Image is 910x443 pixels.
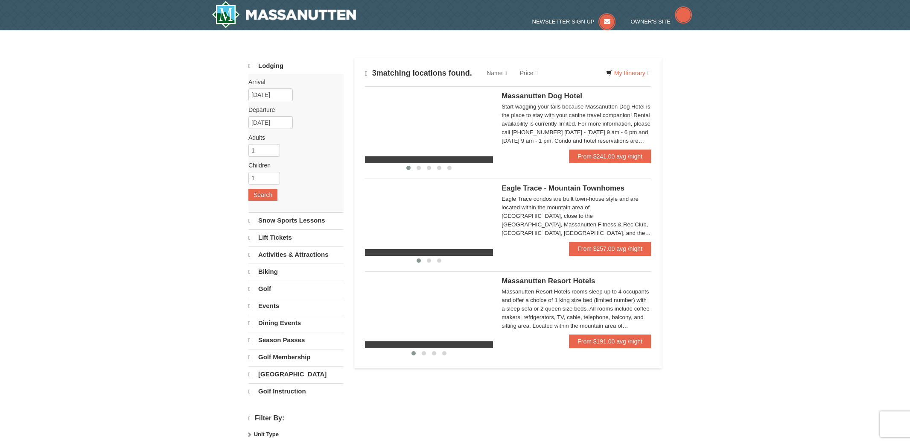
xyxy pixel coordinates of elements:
a: Events [248,298,344,314]
label: Adults [248,133,337,142]
div: Massanutten Resort Hotels rooms sleep up to 4 occupants and offer a choice of 1 king size bed (li... [502,288,651,330]
a: Lodging [248,58,344,74]
button: Search [248,189,277,201]
a: Activities & Attractions [248,246,344,263]
span: Massanutten Resort Hotels [502,277,595,285]
a: [GEOGRAPHIC_DATA] [248,366,344,382]
a: Dining Events [248,315,344,331]
div: Eagle Trace condos are built town-house style and are located within the mountain area of [GEOGRA... [502,195,651,238]
a: From $191.00 avg /night [569,334,651,348]
a: Biking [248,264,344,280]
a: From $241.00 avg /night [569,150,651,163]
a: Golf [248,281,344,297]
span: Eagle Trace - Mountain Townhomes [502,184,624,192]
strong: Price per Night: (USD $) [248,430,311,436]
a: Owner's Site [631,18,692,25]
img: Massanutten Resort Logo [212,1,356,28]
label: Children [248,161,337,170]
span: Massanutten Dog Hotel [502,92,582,100]
span: Newsletter Sign Up [532,18,595,25]
strong: Unit Type [254,431,279,437]
a: Season Passes [248,332,344,348]
a: Lift Tickets [248,229,344,246]
a: From $257.00 avg /night [569,242,651,255]
a: Snow Sports Lessons [248,212,344,229]
h4: Filter By: [248,414,344,422]
label: Departure [248,106,337,114]
a: Newsletter Sign Up [532,18,616,25]
a: Golf Instruction [248,383,344,399]
span: Owner's Site [631,18,671,25]
a: Golf Membership [248,349,344,365]
a: Name [480,65,513,82]
a: My Itinerary [601,67,655,79]
div: Start wagging your tails because Massanutten Dog Hotel is the place to stay with your canine trav... [502,103,651,145]
label: Arrival [248,78,337,86]
a: Price [513,65,544,82]
a: Massanutten Resort [212,1,356,28]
